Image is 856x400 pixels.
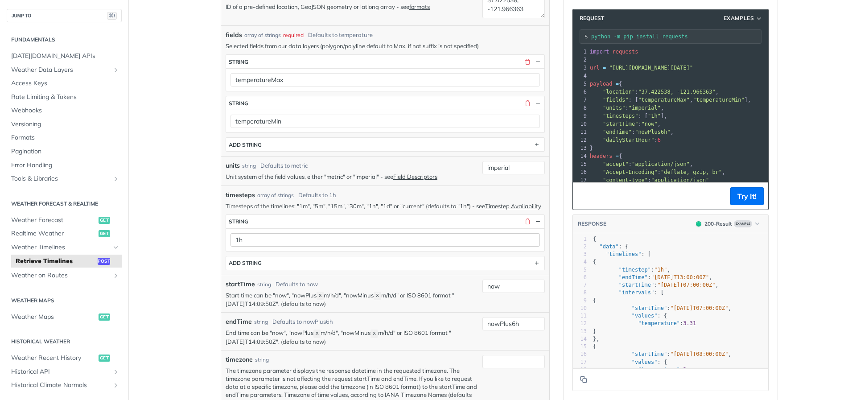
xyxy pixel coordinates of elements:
[619,282,654,288] span: "startTime"
[99,230,110,237] span: get
[11,147,119,156] span: Pagination
[573,328,587,335] div: 13
[642,121,658,127] span: "now"
[590,49,609,55] span: import
[573,312,587,320] div: 11
[7,172,122,186] a: Tools & LibrariesShow subpages for Tools & Libraries
[523,58,531,66] button: Delete
[7,365,122,379] a: Historical APIShow subpages for Historical API
[603,105,626,111] span: "units"
[7,159,122,172] a: Error Handling
[573,72,588,80] div: 4
[590,177,709,183] span: :
[11,243,110,252] span: Weather Timelines
[593,328,596,334] span: }
[298,191,336,200] div: Defaults to 1h
[7,241,122,254] a: Weather TimelinesHide subpages for Weather Timelines
[720,14,766,23] button: Examples
[7,104,122,117] a: Webhooks
[593,297,596,304] span: {
[593,359,667,365] span: : {
[226,355,253,364] label: timezone
[593,320,696,326] span: :
[603,177,648,183] span: "content-type"
[593,343,596,350] span: {
[573,152,588,160] div: 14
[616,153,619,159] span: =
[11,313,96,322] span: Weather Maps
[632,359,658,365] span: "values"
[11,79,119,88] span: Access Keys
[573,176,588,184] div: 17
[226,291,478,308] p: Start time can be "now", "nowPlus m/h/d", "nowMinus m/h/d" or ISO 8601 format "[DATE]T14:09:50Z"....
[648,113,661,119] span: "1h"
[661,169,722,175] span: "deflate, gzip, br"
[593,289,664,296] span: : [
[573,305,587,312] div: 10
[11,52,119,61] span: [DATE][DOMAIN_NAME] APIs
[242,162,256,170] div: string
[573,160,588,168] div: 15
[7,214,122,227] a: Weather Forecastget
[593,243,629,250] span: : {
[603,137,654,143] span: "dailyStartHour"
[99,313,110,321] span: get
[638,89,715,95] span: "37.422538, -121.966363"
[7,269,122,282] a: Weather on RoutesShow subpages for Weather on Routes
[226,173,478,181] p: Unit system of the field values, either "metric" or "imperial" - see
[573,235,587,243] div: 1
[272,318,333,326] div: Defaults to nowPlus6h
[593,336,600,342] span: },
[590,113,667,119] span: : [ ],
[7,63,122,77] a: Weather Data LayersShow subpages for Weather Data Layers
[593,351,732,357] span: : ,
[632,161,690,167] span: "application/json"
[534,58,542,66] button: Hide
[590,121,661,127] span: : ,
[590,81,613,87] span: payload
[255,356,269,364] div: string
[590,89,719,95] span: : ,
[619,289,654,296] span: "intervals"
[226,329,478,346] p: End time can be "now", "nowPlus m/h/d", "nowMinus m/h/d" or ISO 8601 format "[DATE]T14:09:50Z". (...
[226,256,544,270] button: ADD string
[11,120,119,129] span: Versioning
[573,366,587,374] div: 18
[7,338,122,346] h2: Historical Weather
[593,305,732,311] span: : ,
[376,293,379,299] span: X
[632,305,667,311] span: "startTime"
[523,99,531,107] button: Delete
[244,31,281,39] div: array of strings
[593,236,596,242] span: {
[573,112,588,120] div: 9
[99,355,110,362] span: get
[590,161,693,167] span: : ,
[651,177,709,183] span: "application/json"
[683,320,696,326] span: 3.31
[409,3,430,10] a: formats
[226,280,255,289] label: startTime
[7,310,122,324] a: Weather Mapsget
[593,259,596,265] span: {
[635,129,670,135] span: "nowPlus6h"
[308,31,373,40] div: Defaults to temperature
[226,42,545,50] p: Selected fields from our data layers (polygon/polyline default to Max, if not suffix is not speci...
[283,31,304,39] div: required
[593,267,671,273] span: : ,
[590,81,622,87] span: {
[7,131,122,144] a: Formats
[11,216,96,225] span: Weather Forecast
[573,243,587,251] div: 2
[11,66,110,74] span: Weather Data Layers
[573,351,587,358] div: 16
[603,169,658,175] span: "Accept-Encoding"
[107,12,117,20] span: ⌘/
[573,266,587,274] div: 5
[670,351,728,357] span: "[DATE]T08:00:00Z"
[603,113,638,119] span: "timesteps"
[226,30,242,40] span: fields
[523,218,531,226] button: Delete
[112,368,119,375] button: Show subpages for Historical API
[651,274,709,280] span: "[DATE]T13:00:00Z"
